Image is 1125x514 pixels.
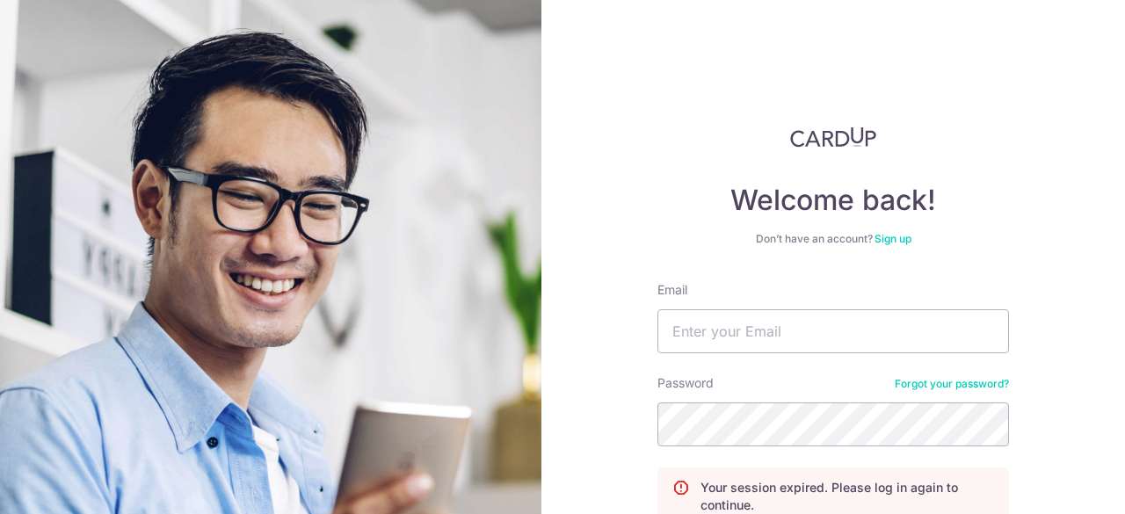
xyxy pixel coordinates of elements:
img: CardUp Logo [790,127,876,148]
input: Enter your Email [657,309,1009,353]
label: Password [657,374,714,392]
a: Sign up [875,232,911,245]
p: Your session expired. Please log in again to continue. [700,479,994,514]
h4: Welcome back! [657,183,1009,218]
div: Don’t have an account? [657,232,1009,246]
a: Forgot your password? [895,377,1009,391]
label: Email [657,281,687,299]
